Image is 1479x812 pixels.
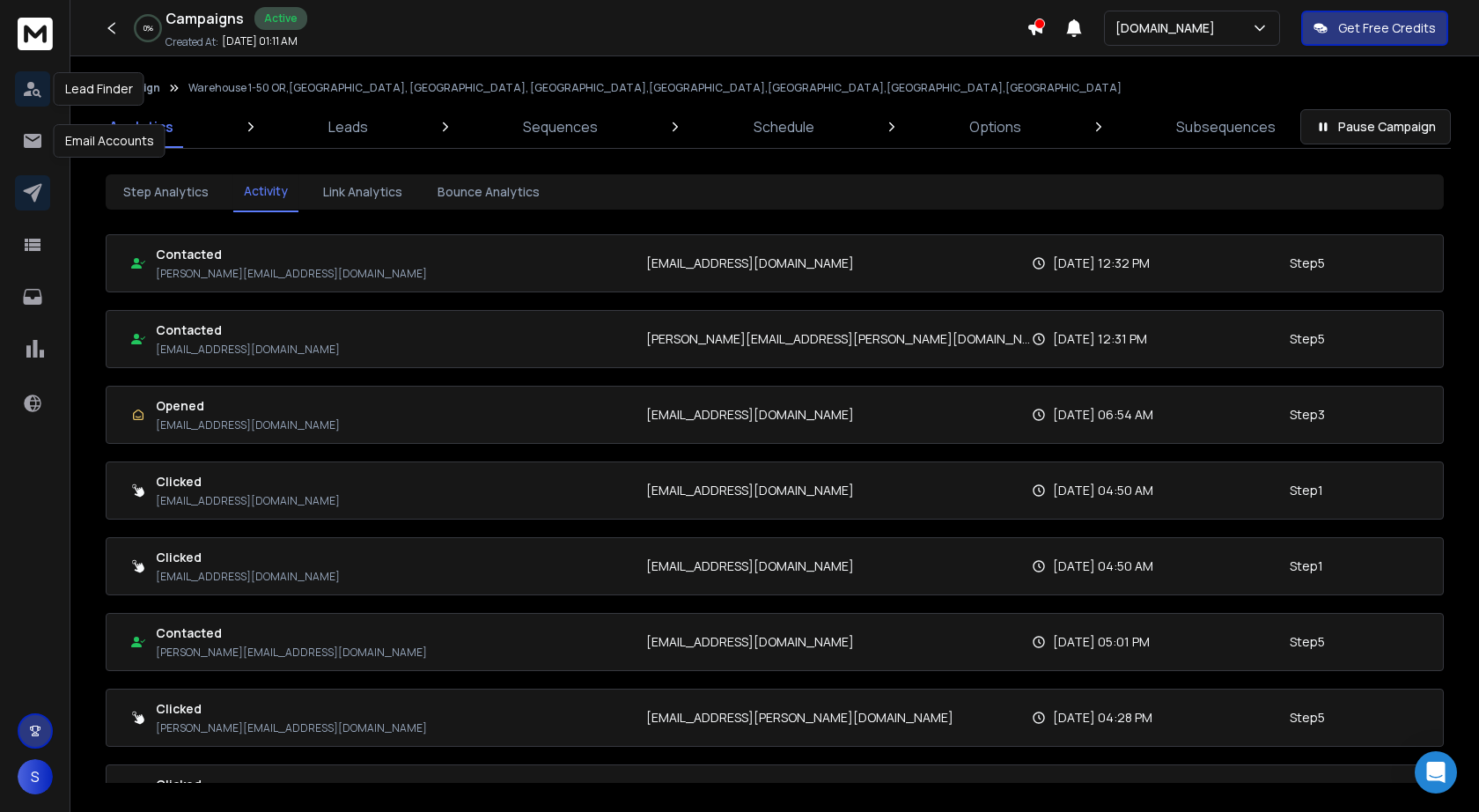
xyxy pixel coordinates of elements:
p: [DATE] 05:01 PM [1053,633,1150,651]
p: Leads [328,116,368,137]
p: [PERSON_NAME][EMAIL_ADDRESS][DOMAIN_NAME] [156,646,427,660]
p: [DATE] 01:11 AM [222,34,298,48]
p: Sequences [523,116,598,137]
p: [DATE] 12:32 PM [1053,255,1150,272]
p: Subsequences [1176,116,1276,137]
h1: Clicked [156,473,340,491]
p: [PERSON_NAME][EMAIL_ADDRESS][DOMAIN_NAME] [156,267,427,281]
p: Warehouse 1-50 OR,[GEOGRAPHIC_DATA], [GEOGRAPHIC_DATA], [GEOGRAPHIC_DATA],[GEOGRAPHIC_DATA],[GEOG... [188,81,1122,95]
a: Schedule [743,106,825,148]
p: 0 % [143,23,153,33]
h1: Clicked [156,549,340,566]
h1: Contacted [156,624,427,642]
p: [DATE] 04:50 AM [1053,557,1153,575]
p: [EMAIL_ADDRESS][DOMAIN_NAME] [156,343,340,357]
a: Sequences [512,106,608,148]
p: Step 3 [1290,406,1325,424]
p: [EMAIL_ADDRESS][PERSON_NAME][DOMAIN_NAME] [646,709,953,727]
p: [DOMAIN_NAME] [1115,19,1222,37]
p: Created At: [166,35,218,49]
button: Activity [233,172,298,212]
p: Step 5 [1290,330,1325,348]
p: Options [969,116,1021,137]
h1: Clicked [156,776,427,794]
p: [EMAIL_ADDRESS][DOMAIN_NAME] [646,557,854,575]
div: Open Intercom Messenger [1415,751,1457,794]
p: [PERSON_NAME][EMAIL_ADDRESS][PERSON_NAME][DOMAIN_NAME] [646,330,1033,348]
a: Leads [318,106,379,148]
p: Step 5 [1290,255,1325,272]
p: Step 5 [1290,633,1325,651]
h1: Contacted [156,246,427,263]
p: [EMAIL_ADDRESS][DOMAIN_NAME] [156,570,340,584]
p: [PERSON_NAME][EMAIL_ADDRESS][DOMAIN_NAME] [156,721,427,735]
p: [DATE] 06:54 AM [1053,406,1153,424]
p: Step 1 [1290,557,1323,575]
h1: Campaigns [166,8,244,29]
button: Step Analytics [113,173,219,211]
p: Schedule [754,116,814,137]
p: [EMAIL_ADDRESS][DOMAIN_NAME] [646,255,854,272]
p: Get Free Credits [1338,19,1436,37]
h1: Clicked [156,700,427,718]
div: Lead Finder [54,72,144,106]
p: [EMAIL_ADDRESS][DOMAIN_NAME] [646,633,854,651]
p: [DATE] 04:50 AM [1053,482,1153,499]
button: S [18,759,53,794]
button: Pause Campaign [1300,109,1451,144]
p: [EMAIL_ADDRESS][DOMAIN_NAME] [646,482,854,499]
button: Bounce Analytics [427,173,550,211]
p: [EMAIL_ADDRESS][DOMAIN_NAME] [156,418,340,432]
p: Analytics [109,116,173,137]
button: Get Free Credits [1301,11,1448,46]
a: Subsequences [1166,106,1286,148]
p: [EMAIL_ADDRESS][DOMAIN_NAME] [156,494,340,508]
h1: Opened [156,397,340,415]
div: Email Accounts [54,124,166,158]
a: Options [959,106,1032,148]
button: Link Analytics [313,173,413,211]
p: [DATE] 12:31 PM [1053,330,1147,348]
h1: Contacted [156,321,340,339]
p: [DATE] 04:28 PM [1053,709,1152,727]
p: [EMAIL_ADDRESS][DOMAIN_NAME] [646,406,854,424]
a: Analytics [99,106,184,148]
p: Step 1 [1290,482,1323,499]
div: Active [254,7,307,30]
p: Step 5 [1290,709,1325,727]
